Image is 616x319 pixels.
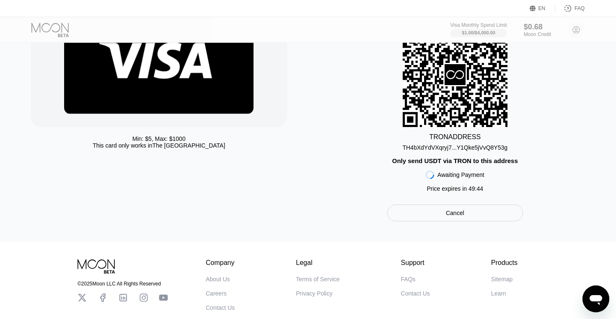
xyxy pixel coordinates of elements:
[387,205,523,221] div: Cancel
[392,157,518,164] div: Only send USDT via TRON to this address
[206,276,230,283] div: About Us
[296,259,339,267] div: Legal
[427,185,483,192] div: Price expires in
[296,290,332,297] div: Privacy Policy
[132,135,186,142] div: Min: $ 5 , Max: $ 1000
[450,22,507,37] div: Visa Monthly Spend Limit$1.00/$4,000.00
[401,276,416,283] div: FAQs
[491,276,512,283] div: Sitemap
[206,304,235,311] div: Contact Us
[296,276,339,283] div: Terms of Service
[402,144,507,151] div: TH4bXdYdVXqryj7...Y1Qke5jVvQ8Y53g
[491,259,518,267] div: Products
[582,285,609,312] iframe: Button to launch messaging window
[530,4,555,13] div: EN
[462,30,495,35] div: $1.00 / $4,000.00
[575,5,585,11] div: FAQ
[401,259,430,267] div: Support
[446,209,464,217] div: Cancel
[555,4,585,13] div: FAQ
[402,141,507,151] div: TH4bXdYdVXqryj7...Y1Qke5jVvQ8Y53g
[468,185,483,192] span: 49 : 44
[206,290,227,297] div: Careers
[491,290,506,297] div: Learn
[401,290,430,297] div: Contact Us
[78,281,168,287] div: © 2025 Moon LLC All Rights Reserved
[538,5,546,11] div: EN
[437,171,484,178] div: Awaiting Payment
[450,22,507,28] div: Visa Monthly Spend Limit
[93,142,225,149] div: This card only works in The [GEOGRAPHIC_DATA]
[206,259,235,267] div: Company
[429,133,481,141] div: TRON ADDRESS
